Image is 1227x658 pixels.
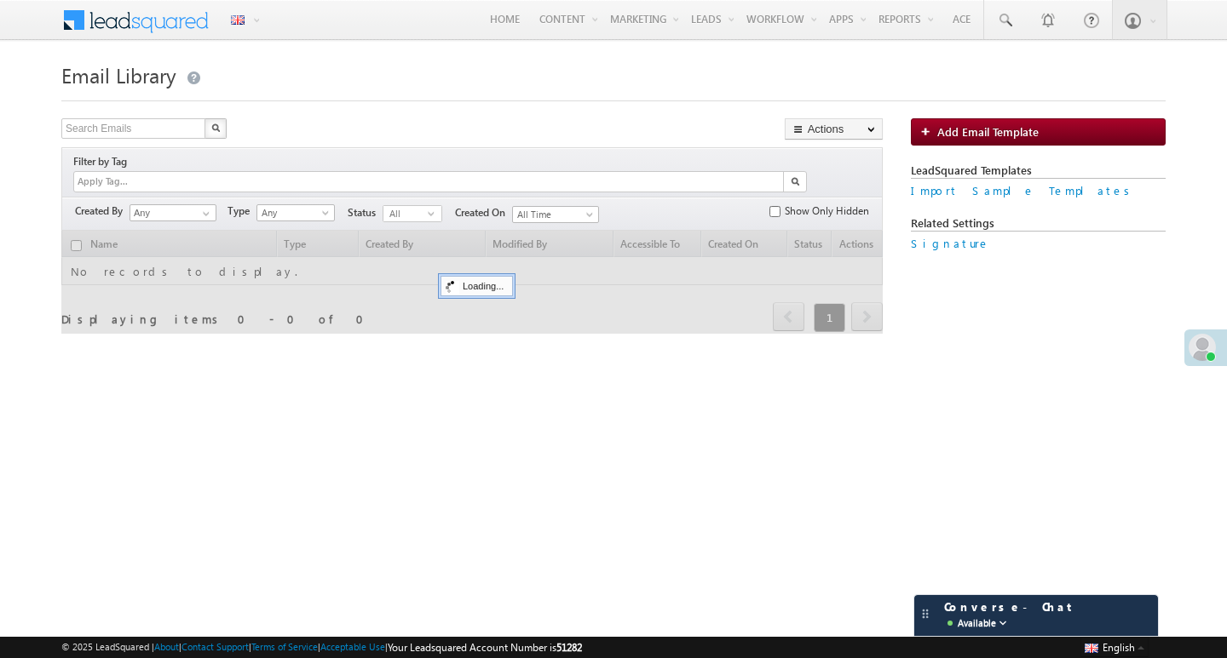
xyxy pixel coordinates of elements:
a: All Time [512,206,599,223]
a: Import Sample Templates [911,183,1136,197]
span: Email Library [61,61,176,89]
span: select [428,209,441,217]
img: carter-drag [919,607,932,621]
a: Acceptable Use [320,641,385,652]
span: Any [257,205,331,220]
span: All Time [513,207,594,222]
div: Filter by Tag [73,152,133,171]
img: down-arrow [996,616,1010,630]
label: Related Settings [911,215,1166,232]
span: Show Only Hidden [785,203,869,219]
span: English [1103,641,1135,654]
img: Search [791,177,799,186]
span: Type [228,203,256,219]
button: English [1080,637,1149,657]
div: Loading... [441,276,513,296]
a: About [154,641,179,652]
input: Type to Search [130,204,216,221]
label: LeadSquared Templates [911,163,1166,179]
a: Terms of Service [251,641,318,652]
span: Add Email Template [937,124,1039,139]
span: Available [958,615,996,632]
span: Converse - Chat [944,599,1074,632]
span: Status [348,205,383,220]
a: Signature [911,236,990,250]
img: Search [211,123,220,132]
span: All [383,206,428,221]
a: Show All Items [193,205,215,222]
span: © 2025 LeadSquared | | | | | [61,639,582,655]
span: Your Leadsquared Account Number is [388,641,582,654]
img: add_icon.png [920,126,937,136]
span: Created On [455,205,512,220]
a: Contact Support [181,641,249,652]
button: Actions [785,118,883,140]
a: Any [256,204,335,221]
input: Apply Tag... [76,175,177,189]
span: 51282 [556,641,582,654]
span: Created By [75,203,130,219]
